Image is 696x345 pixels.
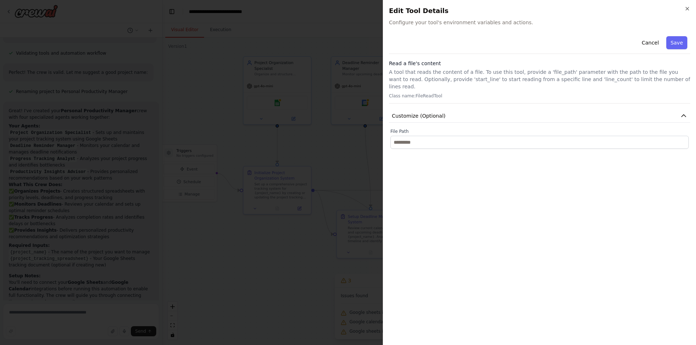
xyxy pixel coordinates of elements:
[637,36,663,49] button: Cancel
[389,6,690,16] h2: Edit Tool Details
[389,60,690,67] h3: Read a file's content
[389,109,690,123] button: Customize (Optional)
[389,68,690,90] p: A tool that reads the content of a file. To use this tool, provide a 'file_path' parameter with t...
[389,93,690,99] p: Class name: FileReadTool
[390,129,689,134] label: File Path
[666,36,687,49] button: Save
[392,112,446,119] span: Customize (Optional)
[389,19,690,26] span: Configure your tool's environment variables and actions.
